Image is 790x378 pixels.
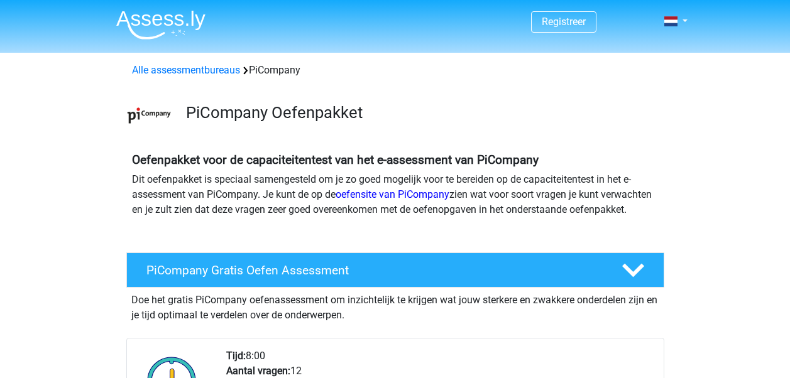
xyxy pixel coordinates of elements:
a: Alle assessmentbureaus [132,64,240,76]
b: Oefenpakket voor de capaciteitentest van het e-assessment van PiCompany [132,153,539,167]
div: PiCompany [127,63,664,78]
h4: PiCompany Gratis Oefen Assessment [146,263,601,278]
h3: PiCompany Oefenpakket [186,103,654,122]
img: Assessly [116,10,206,40]
a: PiCompany Gratis Oefen Assessment [121,252,669,288]
b: Tijd: [226,350,246,362]
p: Dit oefenpakket is speciaal samengesteld om je zo goed mogelijk voor te bereiden op de capaciteit... [132,172,659,217]
img: picompany.png [127,93,172,138]
a: oefensite van PiCompany [336,188,449,200]
div: Doe het gratis PiCompany oefenassessment om inzichtelijk te krijgen wat jouw sterkere en zwakkere... [126,288,664,323]
b: Aantal vragen: [226,365,290,377]
a: Registreer [542,16,586,28]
